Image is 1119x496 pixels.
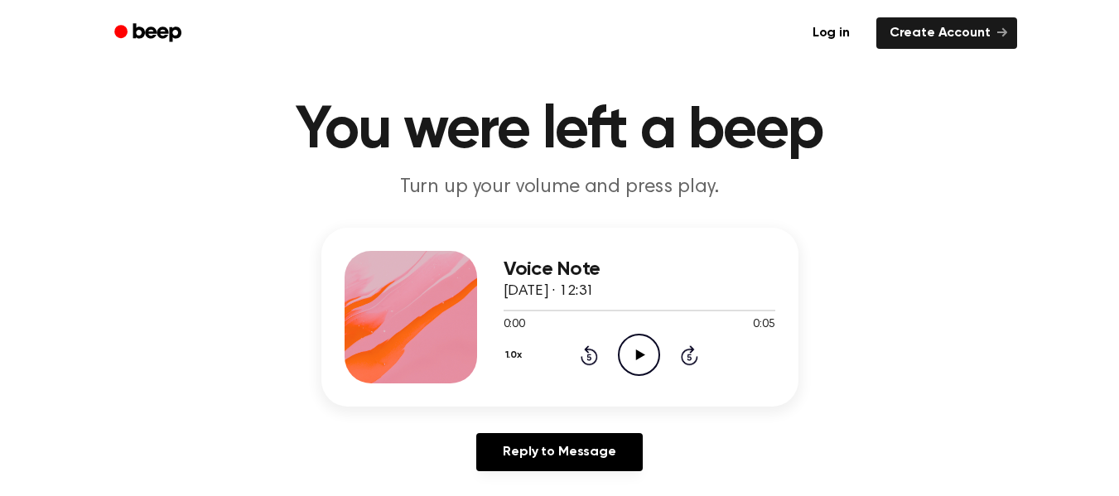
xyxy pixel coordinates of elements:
a: Create Account [876,17,1017,49]
h1: You were left a beep [136,101,984,161]
button: 1.0x [504,341,528,369]
p: Turn up your volume and press play. [242,174,878,201]
a: Log in [796,14,866,52]
span: 0:00 [504,316,525,334]
a: Beep [103,17,196,50]
h3: Voice Note [504,258,775,281]
span: 0:05 [753,316,774,334]
a: Reply to Message [476,433,642,471]
span: [DATE] · 12:31 [504,284,595,299]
